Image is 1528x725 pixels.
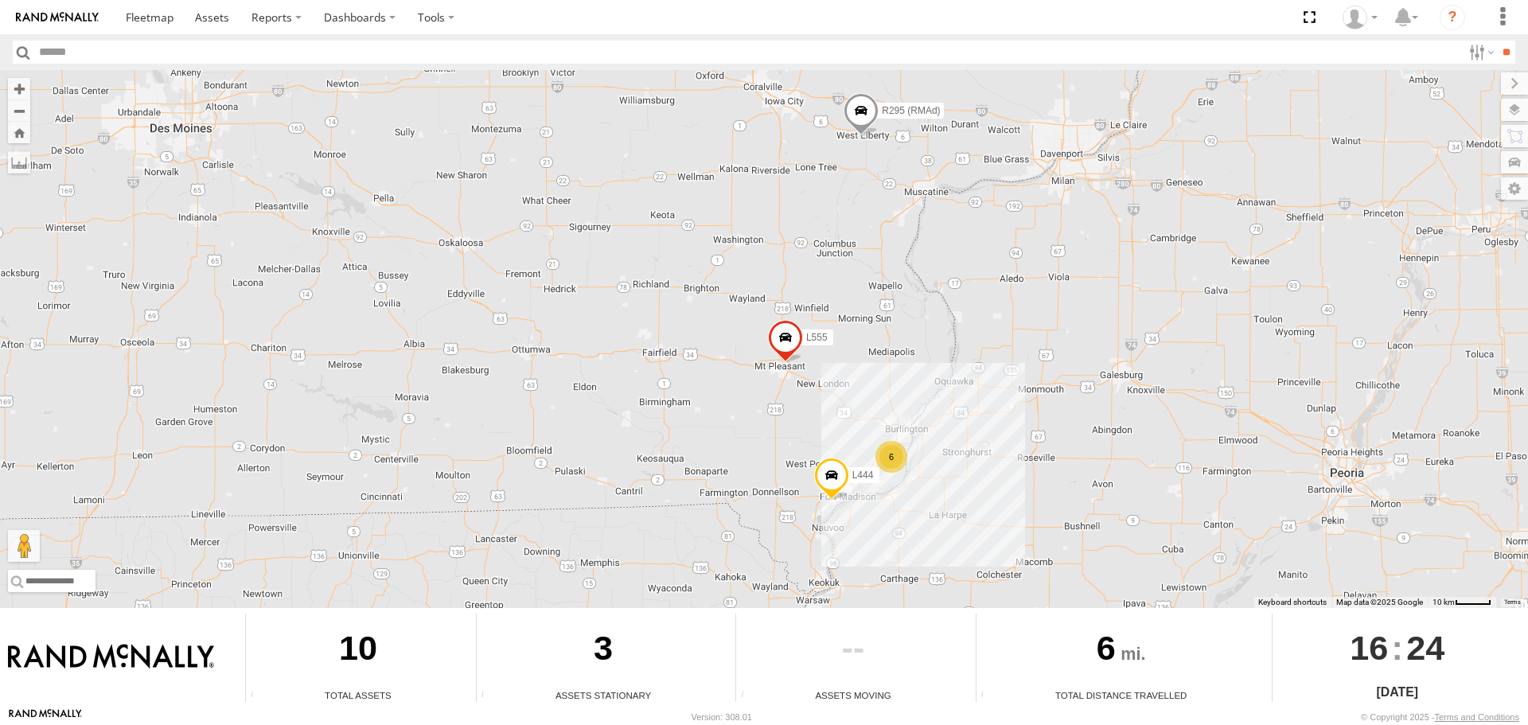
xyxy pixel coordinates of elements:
[1428,597,1496,608] button: Map Scale: 10 km per 42 pixels
[246,614,470,688] div: 10
[1350,614,1388,682] span: 16
[976,614,1266,688] div: 6
[1504,598,1521,605] a: Terms (opens in new tab)
[882,105,940,116] span: R295 (RMAd)
[477,688,730,702] div: Assets Stationary
[1501,177,1528,200] label: Map Settings
[1463,41,1497,64] label: Search Filter Options
[8,644,214,671] img: Rand McNally
[692,712,752,722] div: Version: 308.01
[246,688,470,702] div: Total Assets
[976,690,1000,702] div: Total distance travelled by all assets within specified date range and applied filters
[8,78,30,99] button: Zoom in
[477,690,501,702] div: Total number of assets current stationary.
[976,688,1266,702] div: Total Distance Travelled
[8,151,30,173] label: Measure
[8,530,40,562] button: Drag Pegman onto the map to open Street View
[1273,614,1522,682] div: :
[875,441,907,473] div: 6
[1440,5,1465,30] i: ?
[8,122,30,143] button: Zoom Home
[736,690,760,702] div: Total number of assets current in transit.
[736,688,969,702] div: Assets Moving
[9,709,82,725] a: Visit our Website
[8,99,30,122] button: Zoom out
[806,332,828,343] span: L555
[1337,6,1383,29] div: Brian Wooldridge
[852,470,874,481] span: L444
[1273,683,1522,702] div: [DATE]
[1258,597,1327,608] button: Keyboard shortcuts
[1435,712,1519,722] a: Terms and Conditions
[246,690,270,702] div: Total number of Enabled Assets
[16,12,99,23] img: rand-logo.svg
[1406,614,1444,682] span: 24
[1361,712,1519,722] div: © Copyright 2025 -
[477,614,730,688] div: 3
[1432,598,1455,606] span: 10 km
[1336,598,1423,606] span: Map data ©2025 Google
